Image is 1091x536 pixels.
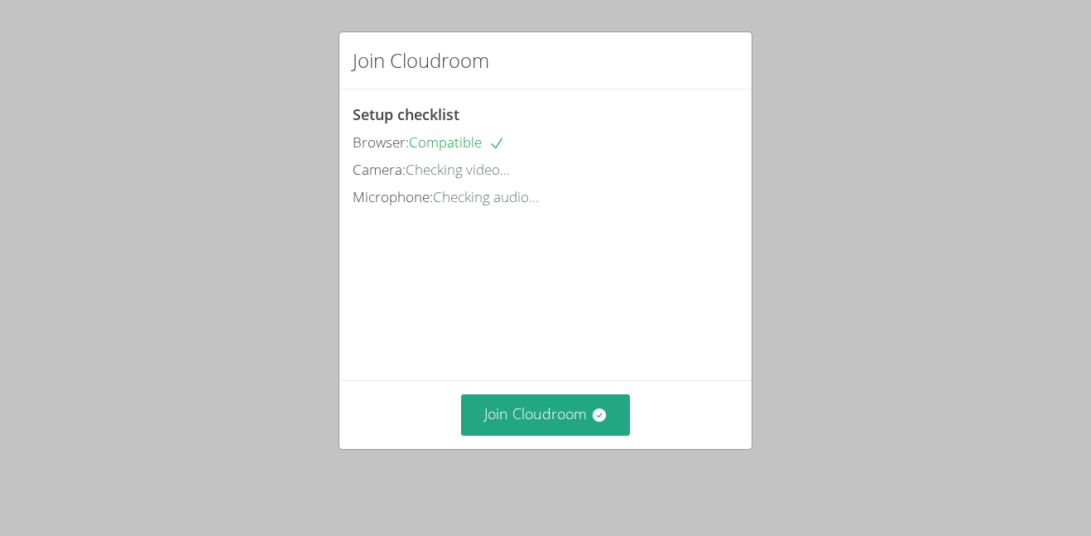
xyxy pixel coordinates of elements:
[353,133,409,152] span: Browser:
[353,104,459,124] span: Setup checklist
[433,187,539,206] span: Checking audio...
[461,394,631,435] button: Join Cloudroom
[353,160,406,179] span: Camera:
[353,46,489,75] h2: Join Cloudroom
[353,187,433,206] span: Microphone:
[406,160,510,179] span: Checking video...
[409,133,505,152] span: Compatible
